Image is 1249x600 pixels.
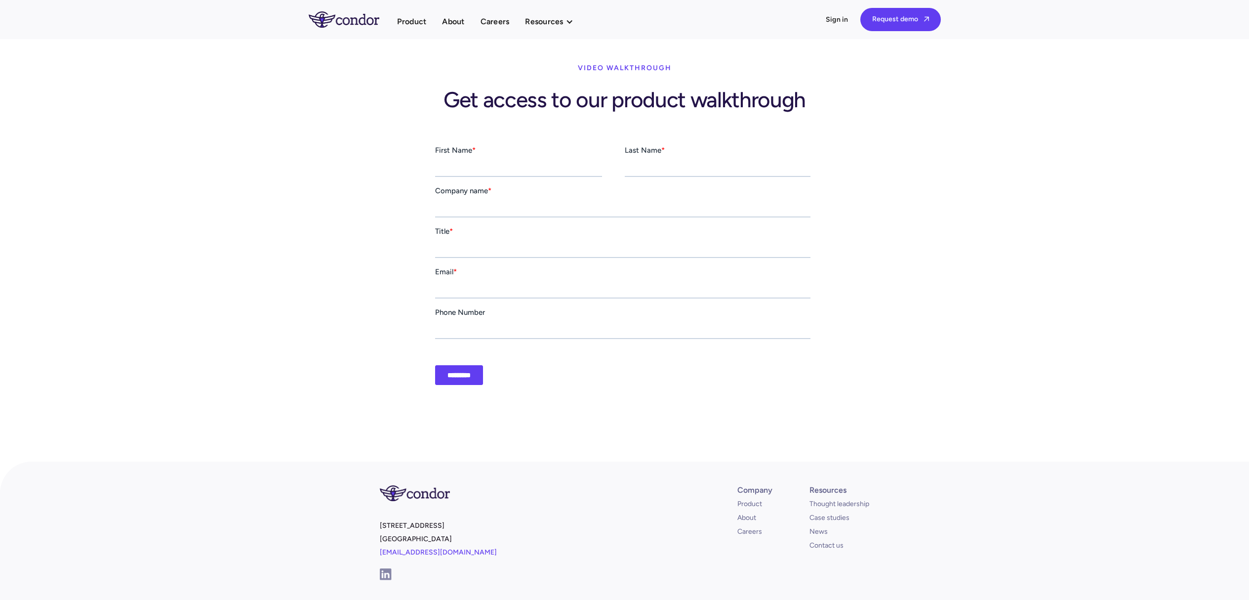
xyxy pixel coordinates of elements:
a: Sign in [826,15,848,25]
a: Case studies [809,513,849,523]
a: Product [737,499,762,509]
a: About [737,513,756,523]
a: Request demo [860,8,941,31]
p: [STREET_ADDRESS] [GEOGRAPHIC_DATA] [380,519,621,567]
a: About [442,15,464,28]
a: home [309,11,397,27]
div: Resources [809,485,846,495]
div: Resources [525,15,583,28]
h1: Get access to our product walkthrough [443,82,806,114]
a: News [809,527,828,537]
div: Company [737,485,772,495]
div: Resources [525,15,563,28]
span:  [924,16,929,22]
iframe: Form 0 [435,145,814,402]
div: video walkthrough [578,58,672,78]
a: Careers [737,527,762,537]
a: Contact us [809,541,844,551]
a: Careers [481,15,510,28]
a: [EMAIL_ADDRESS][DOMAIN_NAME] [380,548,497,557]
a: Product [397,15,427,28]
a: Thought leadership [809,499,869,509]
